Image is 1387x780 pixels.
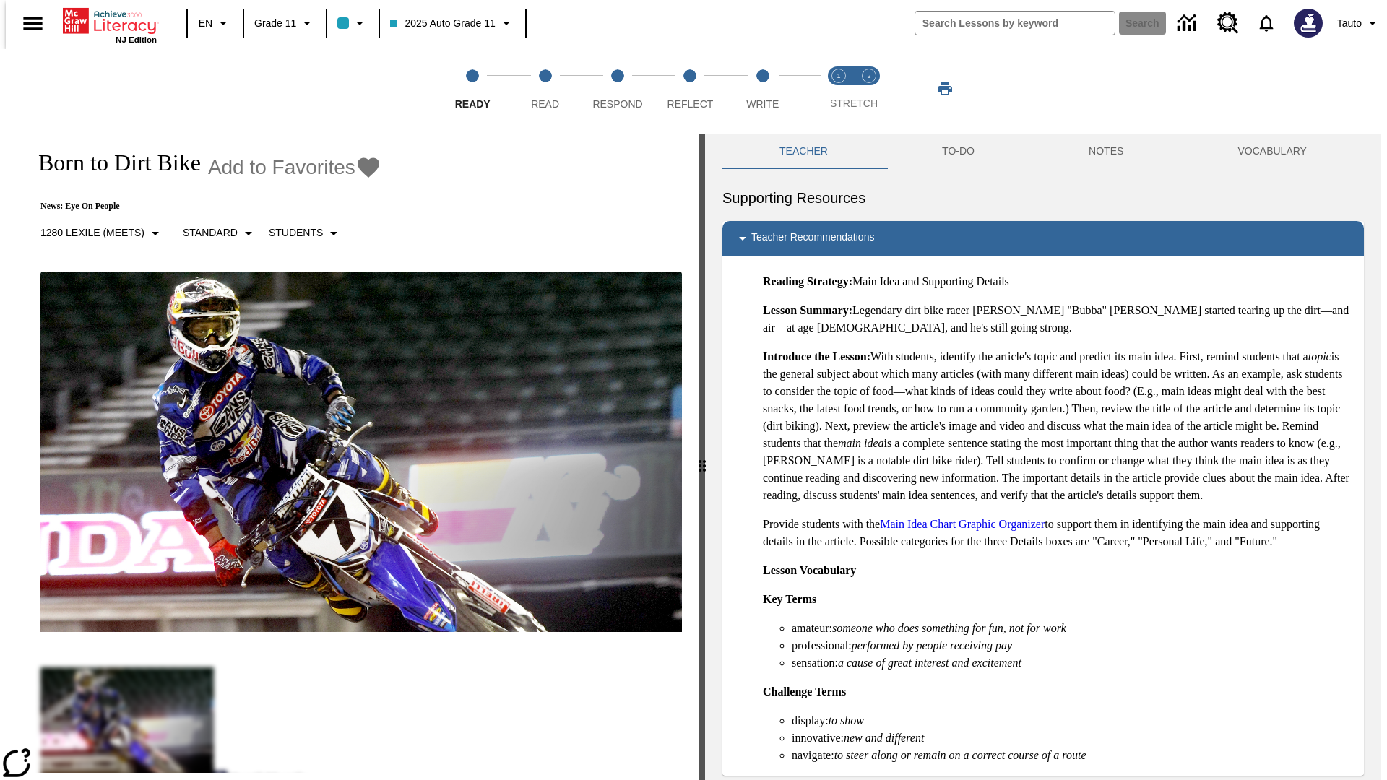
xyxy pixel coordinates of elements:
p: With students, identify the article's topic and predict its main idea. First, remind students tha... [763,348,1352,504]
span: EN [199,16,212,31]
button: Respond step 3 of 5 [576,49,660,129]
button: Grade: Grade 11, Select a grade [249,10,321,36]
button: Teacher [722,134,885,169]
img: Motocross racer James Stewart flies through the air on his dirt bike. [40,272,682,633]
span: Add to Favorites [208,156,355,179]
span: Read [531,98,559,110]
p: Students [269,225,323,240]
strong: Reading Strategy: [763,275,852,287]
strong: Challenge Terms [763,685,846,698]
span: STRETCH [830,97,878,109]
span: Reflect [667,98,714,110]
button: Read step 2 of 5 [503,49,587,129]
strong: Introduce the Lesson: [763,350,870,363]
div: Teacher Recommendations [722,221,1364,256]
button: Open side menu [12,2,54,45]
li: professional: [792,637,1352,654]
em: performed by people receiving pay [852,639,1012,651]
button: Class color is light blue. Change class color [332,10,374,36]
li: display: [792,712,1352,729]
button: TO-DO [885,134,1032,169]
strong: Lesson Vocabulary [763,564,856,576]
div: Press Enter or Spacebar and then press right and left arrow keys to move the slider [699,134,705,780]
p: Standard [183,225,238,240]
p: Legendary dirt bike racer [PERSON_NAME] "Bubba" [PERSON_NAME] started tearing up the dirt—and air... [763,302,1352,337]
input: search field [915,12,1115,35]
button: Reflect step 4 of 5 [648,49,732,129]
button: VOCABULARY [1180,134,1364,169]
text: 2 [867,72,870,79]
p: Main Idea and Supporting Details [763,273,1352,290]
button: Select a new avatar [1285,4,1331,42]
button: Add to Favorites - Born to Dirt Bike [208,155,381,180]
img: Avatar [1294,9,1323,38]
li: amateur: [792,620,1352,637]
button: Stretch Read step 1 of 2 [818,49,860,129]
a: Notifications [1248,4,1285,42]
button: Ready step 1 of 5 [431,49,514,129]
strong: Key Terms [763,593,816,605]
a: Data Center [1169,4,1209,43]
button: Scaffolds, Standard [177,220,263,246]
button: Print [922,76,968,102]
text: 1 [837,72,840,79]
button: NOTES [1032,134,1180,169]
a: Resource Center, Will open in new tab [1209,4,1248,43]
li: innovative: [792,729,1352,747]
em: to steer along or remain on a correct course of a route [834,749,1086,761]
button: Profile/Settings [1331,10,1387,36]
button: Language: EN, Select a language [192,10,238,36]
p: News: Eye On People [23,201,381,212]
em: someone who does something for fun, not for work [832,622,1066,634]
li: sensation: [792,654,1352,672]
p: Teacher Recommendations [751,230,874,247]
h6: Supporting Resources [722,186,1364,209]
span: Write [746,98,779,110]
em: topic [1308,350,1331,363]
li: navigate: [792,747,1352,764]
em: new and different [844,732,924,744]
p: 1280 Lexile (Meets) [40,225,144,240]
button: Select Lexile, 1280 Lexile (Meets) [35,220,170,246]
div: reading [6,134,699,773]
em: main idea [838,437,884,449]
button: Select Student [263,220,348,246]
div: Instructional Panel Tabs [722,134,1364,169]
span: Respond [592,98,642,110]
em: to show [829,714,864,727]
span: Grade 11 [254,16,296,31]
span: NJ Edition [116,35,157,44]
div: Home [63,5,157,44]
button: Stretch Respond step 2 of 2 [848,49,890,129]
button: Write step 5 of 5 [721,49,805,129]
p: Provide students with the to support them in identifying the main idea and supporting details in ... [763,516,1352,550]
button: Class: 2025 Auto Grade 11, Select your class [384,10,520,36]
span: 2025 Auto Grade 11 [390,16,495,31]
strong: Lesson Summary: [763,304,852,316]
span: Ready [455,98,491,110]
span: Tauto [1337,16,1362,31]
div: activity [705,134,1381,780]
em: a cause of great interest and excitement [838,656,1021,669]
h1: Born to Dirt Bike [23,149,201,176]
a: Main Idea Chart Graphic Organizer [880,518,1045,530]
